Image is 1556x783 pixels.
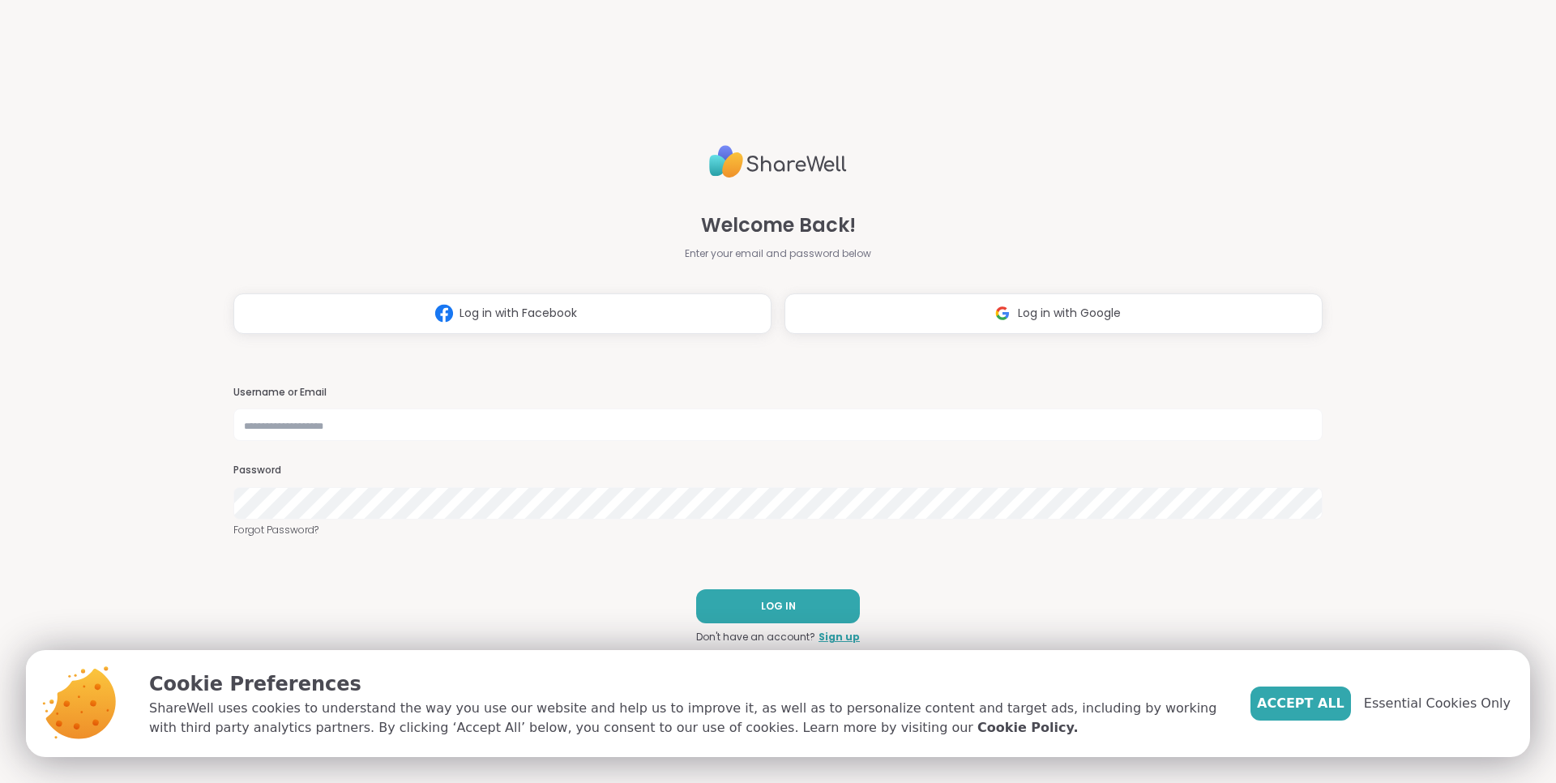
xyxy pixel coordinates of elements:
[685,246,871,261] span: Enter your email and password below
[701,211,856,240] span: Welcome Back!
[761,599,796,614] span: LOG IN
[819,630,860,644] a: Sign up
[233,464,1323,477] h3: Password
[460,305,577,322] span: Log in with Facebook
[977,718,1078,738] a: Cookie Policy.
[696,630,815,644] span: Don't have an account?
[1364,694,1511,713] span: Essential Cookies Only
[987,298,1018,328] img: ShareWell Logomark
[233,386,1323,400] h3: Username or Email
[709,139,847,185] img: ShareWell Logo
[1018,305,1121,322] span: Log in with Google
[429,298,460,328] img: ShareWell Logomark
[149,670,1225,699] p: Cookie Preferences
[233,523,1323,537] a: Forgot Password?
[1250,687,1351,721] button: Accept All
[233,293,772,334] button: Log in with Facebook
[1257,694,1344,713] span: Accept All
[784,293,1323,334] button: Log in with Google
[149,699,1225,738] p: ShareWell uses cookies to understand the way you use our website and help us to improve it, as we...
[696,589,860,623] button: LOG IN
